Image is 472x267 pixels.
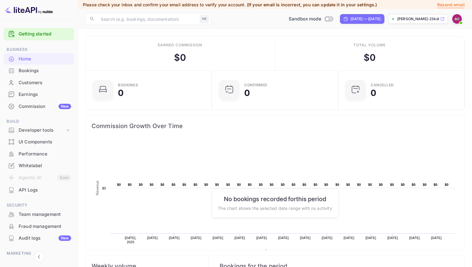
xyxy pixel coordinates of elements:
[147,236,158,240] text: [DATE]
[4,184,74,195] a: API Logs
[59,104,71,109] div: New
[4,209,74,220] div: Team management
[4,89,74,100] a: Earnings
[4,136,74,148] div: UI Components
[237,183,241,186] text: $0
[128,183,132,186] text: $0
[4,53,74,65] div: Home
[234,236,245,240] text: [DATE]
[215,183,219,186] text: $0
[4,125,74,136] div: Developer tools
[83,2,246,7] span: Please check your inbox and confirm your email address to verify your account.
[4,136,74,147] a: UI Components
[4,148,74,160] div: Performance
[174,51,186,64] div: $ 0
[281,183,285,186] text: $0
[19,259,71,266] div: Promo codes
[412,183,416,186] text: $0
[19,187,71,194] div: API Logs
[302,183,306,186] text: $0
[204,183,208,186] text: $0
[314,183,317,186] text: $0
[158,42,202,48] div: Earned commission
[161,183,164,186] text: $0
[117,183,121,186] text: $0
[150,183,154,186] text: $0
[368,183,372,186] text: $0
[19,127,65,134] div: Developer tools
[431,236,442,240] text: [DATE]
[19,235,71,242] div: Audit logs
[19,151,71,158] div: Performance
[95,180,100,195] text: Revenue
[387,236,398,240] text: [DATE]
[19,31,71,38] a: Getting started
[92,121,458,131] span: Commission Growth Over Time
[379,183,383,186] text: $0
[19,91,71,98] div: Earnings
[4,148,74,159] a: Performance
[4,160,74,171] a: Whitelabel
[4,184,74,196] div: API Logs
[19,67,71,74] div: Bookings
[4,101,74,112] a: CommissionNew
[4,77,74,89] div: Customers
[259,183,263,186] text: $0
[5,5,53,14] img: LiteAPI logo
[335,183,339,186] text: $0
[172,183,176,186] text: $0
[4,118,74,125] span: Build
[324,183,328,186] text: $0
[371,89,376,97] div: 0
[4,46,74,53] span: Business
[292,183,296,186] text: $0
[19,162,71,169] div: Whitelabel
[4,28,74,40] div: Getting started
[397,16,439,22] p: [PERSON_NAME]-23kd8....
[4,202,74,209] span: Security
[125,236,137,244] text: [DATE], 2025
[169,236,180,240] text: [DATE]
[19,223,71,230] div: Fraud management
[244,89,250,97] div: 0
[434,183,437,186] text: $0
[200,15,209,23] div: ⌘K
[19,103,71,110] div: Commission
[248,183,252,186] text: $0
[4,232,74,244] a: Audit logsNew
[212,236,223,240] text: [DATE]
[286,16,335,23] div: Switch to Production mode
[97,13,197,25] input: Search (e.g. bookings, documentation)
[371,83,394,87] div: CANCELLED
[270,183,274,186] text: $0
[19,211,71,218] div: Team management
[357,183,361,186] text: $0
[423,183,427,186] text: $0
[247,2,377,7] span: (If your email is incorrect, you can update it in your settings.)
[278,236,289,240] text: [DATE]
[4,221,74,232] a: Fraud management
[270,250,285,254] text: Revenue
[182,183,186,186] text: $0
[218,205,332,211] p: The chart shows the selected date range with no activity
[300,236,311,240] text: [DATE]
[118,89,124,97] div: 0
[256,236,267,240] text: [DATE]
[390,183,394,186] text: $0
[59,235,71,241] div: New
[4,65,74,77] div: Bookings
[4,65,74,76] a: Bookings
[194,183,197,186] text: $0
[139,183,143,186] text: $0
[4,77,74,88] a: Customers
[102,186,106,190] text: $0
[353,42,386,48] div: Total volume
[322,236,332,240] text: [DATE]
[346,183,350,186] text: $0
[4,53,74,64] a: Home
[226,183,230,186] text: $0
[19,79,71,86] div: Customers
[4,232,74,244] div: Audit logsNew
